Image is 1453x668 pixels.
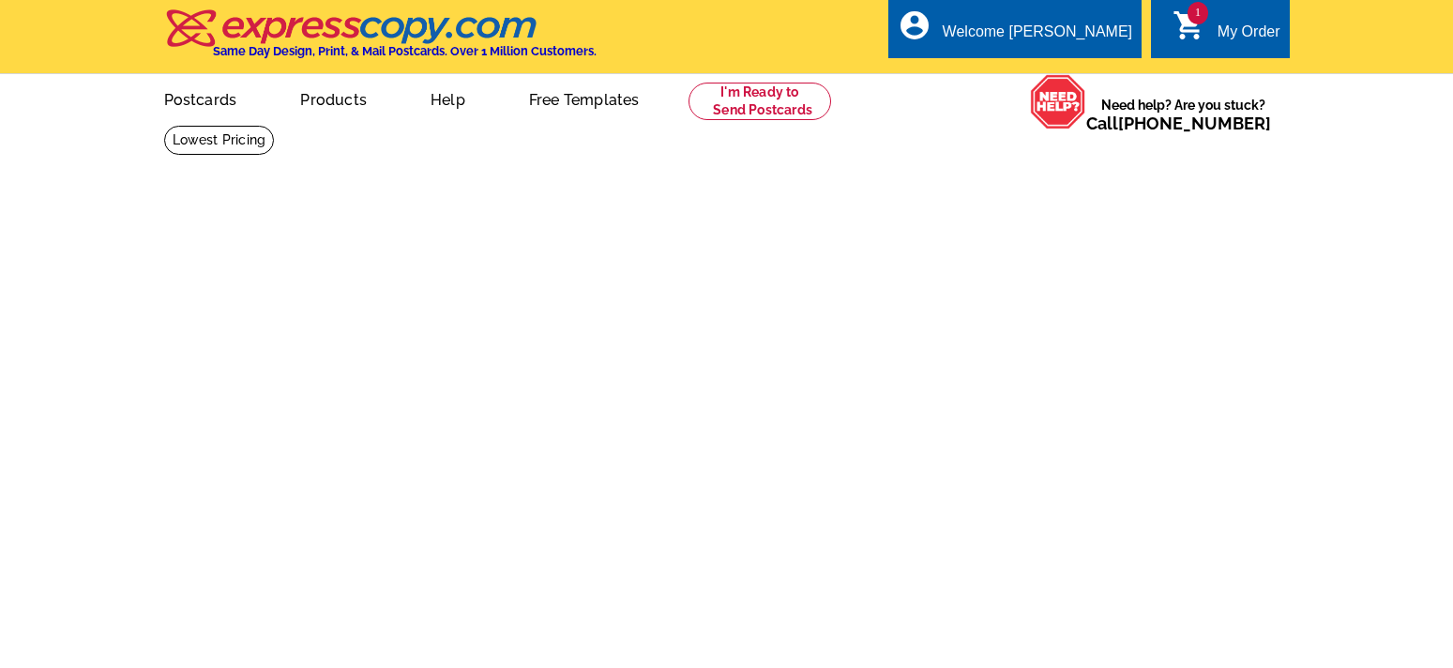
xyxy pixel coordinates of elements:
div: My Order [1218,23,1280,50]
img: help [1030,74,1086,129]
a: Help [401,76,495,120]
a: Products [270,76,397,120]
a: Postcards [134,76,267,120]
a: [PHONE_NUMBER] [1118,114,1271,133]
a: Free Templates [499,76,670,120]
div: Welcome [PERSON_NAME] [943,23,1132,50]
h4: Same Day Design, Print, & Mail Postcards. Over 1 Million Customers. [213,44,597,58]
a: 1 shopping_cart My Order [1173,21,1280,44]
a: Same Day Design, Print, & Mail Postcards. Over 1 Million Customers. [164,23,597,58]
i: account_circle [898,8,931,42]
span: 1 [1188,2,1208,24]
i: shopping_cart [1173,8,1206,42]
span: Call [1086,114,1271,133]
span: Need help? Are you stuck? [1086,96,1280,133]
